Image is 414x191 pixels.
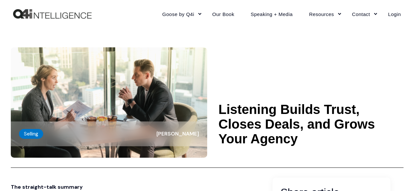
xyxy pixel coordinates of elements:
[19,129,43,139] label: Selling
[156,130,199,137] span: [PERSON_NAME]
[11,47,207,158] img: One businessperson talking, and another actively listening in a casual setting
[13,9,92,19] a: Back to Home
[11,183,83,190] span: The straight-talk summary
[13,9,92,19] img: Q4intelligence, LLC logo
[219,102,404,146] h1: Listening Builds Trust, Closes Deals, and Grows Your Agency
